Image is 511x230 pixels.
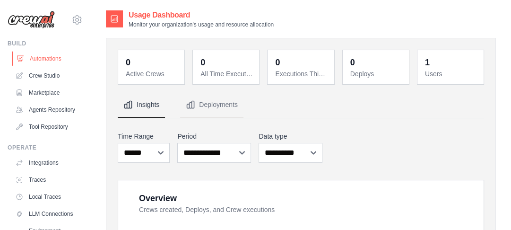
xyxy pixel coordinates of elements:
a: LLM Connections [11,206,83,221]
label: Data type [259,132,322,141]
a: Automations [12,51,84,66]
div: 0 [200,56,205,69]
nav: Tabs [118,92,484,118]
dt: Active Crews [126,69,179,79]
button: Insights [118,92,165,118]
div: 0 [126,56,130,69]
h2: Usage Dashboard [129,9,274,21]
img: Logo [8,11,55,29]
p: Monitor your organization's usage and resource allocation [129,21,274,28]
a: Marketplace [11,85,83,100]
div: 0 [350,56,355,69]
div: Operate [8,144,83,151]
div: Build [8,40,83,47]
dt: All Time Executions [200,69,253,79]
a: Agents Repository [11,102,83,117]
a: Integrations [11,155,83,170]
a: Tool Repository [11,119,83,134]
div: Overview [139,192,177,205]
button: Deployments [180,92,243,118]
a: Traces [11,172,83,187]
div: 1 [425,56,430,69]
div: 0 [275,56,280,69]
a: Crew Studio [11,68,83,83]
a: Local Traces [11,189,83,204]
label: Period [177,132,251,141]
dt: Executions This Month [275,69,328,79]
dt: Deploys [350,69,403,79]
dt: Crews created, Deploys, and Crew executions [139,205,472,214]
label: Time Range [118,132,170,141]
dt: Users [425,69,478,79]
